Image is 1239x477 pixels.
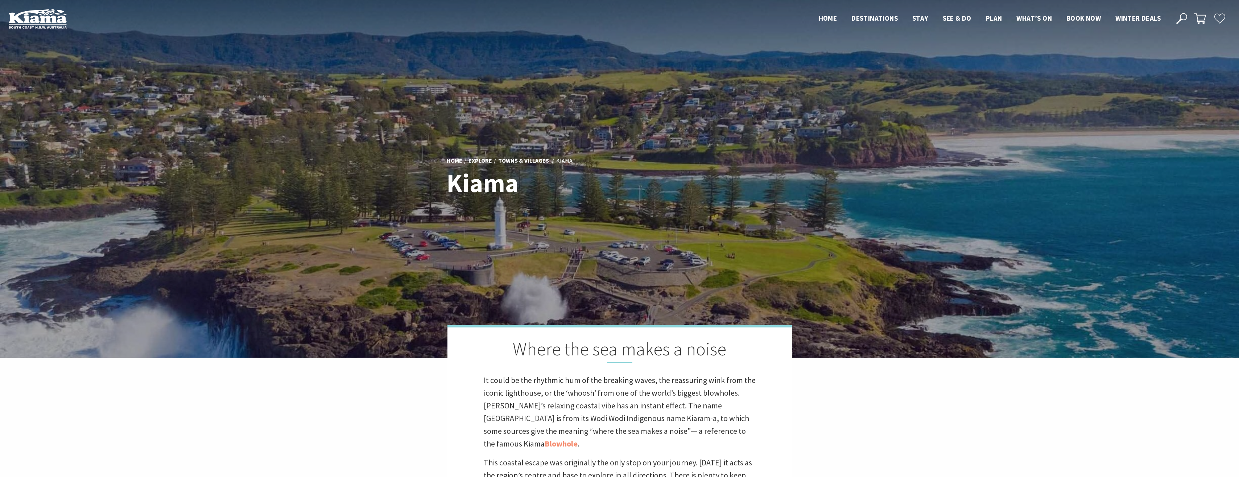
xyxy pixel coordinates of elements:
[484,374,756,450] p: It could be the rhythmic hum of the breaking waves, the reassuring wink from the iconic lighthous...
[1016,14,1052,23] span: What’s On
[986,14,1002,23] span: Plan
[912,14,928,23] span: Stay
[811,13,1168,25] nav: Main Menu
[1115,14,1161,23] span: Winter Deals
[498,157,549,165] a: Towns & Villages
[447,169,652,197] h1: Kiama
[943,14,971,23] span: See & Do
[1066,14,1101,23] span: Book now
[484,338,756,363] h2: Where the sea makes a noise
[819,14,837,23] span: Home
[545,439,578,449] a: Blowhole
[447,157,462,165] a: Home
[851,14,898,23] span: Destinations
[556,156,573,166] li: Kiama
[468,157,492,165] a: Explore
[9,9,67,29] img: Kiama Logo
